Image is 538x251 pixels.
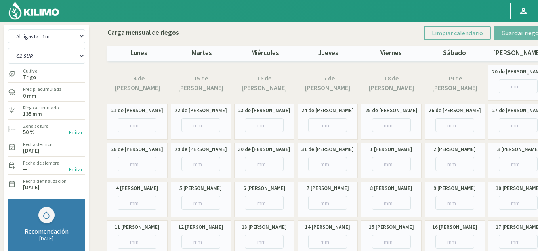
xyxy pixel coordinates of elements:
input: mm [181,196,220,210]
label: 8 [PERSON_NAME] [370,184,412,192]
label: 11 [PERSON_NAME] [114,223,160,231]
span: Limpiar calendario [432,29,483,37]
label: 14 de [PERSON_NAME] [111,73,164,93]
label: -- [23,167,27,172]
label: Zona segura [23,123,49,130]
p: sábado [423,48,486,58]
label: 135 mm [23,111,42,117]
button: Limpiar calendario [424,26,491,40]
label: Riego acumulado [23,104,59,111]
label: 5 [PERSON_NAME] [179,184,222,192]
input: mm [372,235,411,249]
label: 12 [PERSON_NAME] [178,223,223,231]
label: 18 de [PERSON_NAME] [365,73,417,93]
label: 13 [PERSON_NAME] [242,223,287,231]
label: 17 de [PERSON_NAME] [301,73,354,93]
div: [DATE] [16,235,77,242]
label: 16 [PERSON_NAME] [432,223,477,231]
input: mm [499,79,538,93]
div: Recomendación [16,227,77,235]
input: mm [435,196,474,210]
label: 23 de [PERSON_NAME] [238,107,290,115]
input: mm [372,157,411,171]
label: 7 [PERSON_NAME] [307,184,349,192]
button: Editar [67,128,85,137]
label: 2 [PERSON_NAME] [433,146,476,153]
label: 15 [PERSON_NAME] [369,223,414,231]
input: mm [308,235,347,249]
input: mm [308,157,347,171]
input: mm [308,118,347,132]
label: 25 de [PERSON_NAME] [365,107,418,115]
label: 31 de [PERSON_NAME] [301,146,354,153]
label: Fecha de inicio [23,141,53,148]
input: mm [118,118,156,132]
label: 30 de [PERSON_NAME] [238,146,290,153]
input: mm [372,196,411,210]
input: mm [245,118,284,132]
p: miércoles [233,48,296,58]
img: Kilimo [8,1,60,20]
input: mm [245,196,284,210]
input: mm [118,196,156,210]
input: mm [372,118,411,132]
label: [DATE] [23,148,40,153]
p: lunes [107,48,170,58]
label: 21 de [PERSON_NAME] [111,107,163,115]
input: mm [181,157,220,171]
input: mm [245,235,284,249]
label: 26 de [PERSON_NAME] [429,107,481,115]
input: mm [499,196,538,210]
p: viernes [360,48,423,58]
button: Editar [67,165,85,174]
label: Trigo [23,75,37,80]
p: jueves [297,48,360,58]
label: [DATE] [23,185,40,190]
p: martes [170,48,233,58]
label: 28 de [PERSON_NAME] [111,146,163,153]
label: 14 [PERSON_NAME] [305,223,350,231]
label: 6 [PERSON_NAME] [243,184,286,192]
input: mm [499,118,538,132]
label: 15 de [PERSON_NAME] [175,73,227,93]
input: mm [435,118,474,132]
input: mm [308,196,347,210]
input: mm [181,118,220,132]
label: 24 de [PERSON_NAME] [301,107,354,115]
input: mm [118,157,156,171]
label: 0 mm [23,93,36,98]
label: 4 [PERSON_NAME] [116,184,158,192]
label: 50 % [23,130,35,135]
input: mm [245,157,284,171]
label: 16 de [PERSON_NAME] [238,73,290,93]
label: Cultivo [23,67,37,75]
label: 1 [PERSON_NAME] [370,146,412,153]
label: 19 de [PERSON_NAME] [429,73,481,93]
label: Fecha de finalización [23,178,67,185]
input: mm [181,235,220,249]
label: Fecha de siembra [23,159,59,167]
label: Precip. acumulada [23,86,62,93]
input: mm [499,157,538,171]
input: mm [118,235,156,249]
input: mm [435,157,474,171]
label: 22 de [PERSON_NAME] [175,107,227,115]
label: 29 de [PERSON_NAME] [175,146,227,153]
p: Carga mensual de riegos [107,28,179,38]
input: mm [435,235,474,249]
input: mm [499,235,538,249]
label: 9 [PERSON_NAME] [433,184,476,192]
